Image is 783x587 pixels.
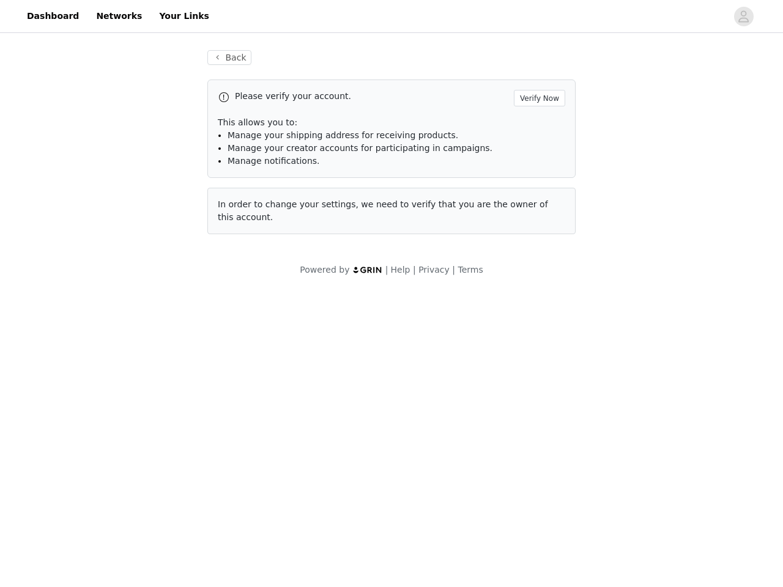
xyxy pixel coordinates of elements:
a: Your Links [152,2,217,30]
span: Manage your creator accounts for participating in campaigns. [228,143,492,153]
a: Networks [89,2,149,30]
a: Help [391,265,410,275]
span: | [452,265,455,275]
a: Privacy [418,265,450,275]
div: avatar [738,7,749,26]
span: Manage notifications. [228,156,320,166]
p: This allows you to: [218,116,565,129]
a: Dashboard [20,2,86,30]
span: | [385,265,388,275]
a: Terms [458,265,483,275]
span: | [413,265,416,275]
button: Verify Now [514,90,565,106]
img: logo [352,266,383,274]
p: Please verify your account. [235,90,509,103]
button: Back [207,50,251,65]
span: In order to change your settings, we need to verify that you are the owner of this account. [218,199,548,222]
span: Manage your shipping address for receiving products. [228,130,458,140]
span: Powered by [300,265,349,275]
